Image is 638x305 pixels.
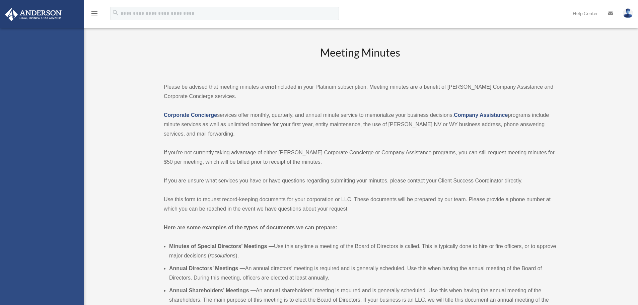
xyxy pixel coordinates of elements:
[90,12,98,17] a: menu
[164,195,556,214] p: Use this form to request record-keeping documents for your corporation or LLC. These documents wi...
[169,265,245,271] b: Annual Directors’ Meetings —
[164,110,556,139] p: services offer monthly, quarterly, and annual minute service to memorialize your business decisio...
[164,148,556,167] p: If you’re not currently taking advantage of either [PERSON_NAME] Corporate Concierge or Company A...
[210,253,235,258] em: resolutions
[268,84,276,90] strong: not
[112,9,119,16] i: search
[169,243,274,249] b: Minutes of Special Directors’ Meetings —
[164,45,556,73] h2: Meeting Minutes
[169,288,256,293] b: Annual Shareholders’ Meetings —
[164,176,556,185] p: If you are unsure what services you have or have questions regarding submitting your minutes, ple...
[169,242,556,260] li: Use this anytime a meeting of the Board of Directors is called. This is typically done to hire or...
[164,225,337,230] strong: Here are some examples of the types of documents we can prepare:
[3,8,64,21] img: Anderson Advisors Platinum Portal
[623,8,633,18] img: User Pic
[169,264,556,283] li: An annual directors’ meeting is required and is generally scheduled. Use this when having the ann...
[164,82,556,101] p: Please be advised that meeting minutes are included in your Platinum subscription. Meeting minute...
[454,112,508,118] a: Company Assistance
[164,112,217,118] a: Corporate Concierge
[90,9,98,17] i: menu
